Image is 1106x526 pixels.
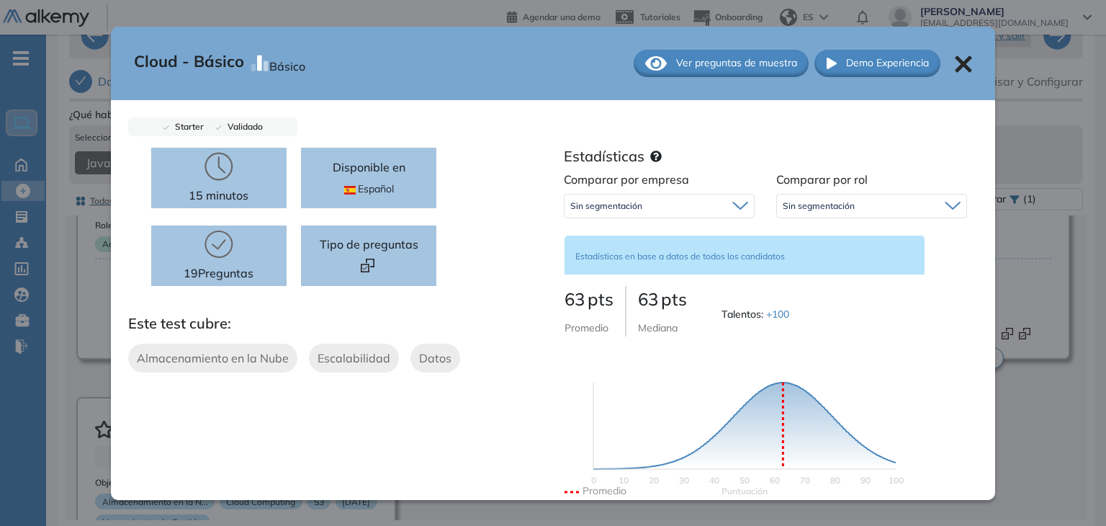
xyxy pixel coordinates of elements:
text: 90 [860,475,871,486]
span: pts [661,288,687,310]
span: Escalabilidad [318,349,390,367]
span: Mediana [638,321,678,334]
span: Talentos : [721,307,792,322]
h3: Estadísticas [564,148,644,165]
text: Promedio [583,484,626,497]
span: Tipo de preguntas [320,236,418,253]
span: +100 [766,308,789,321]
span: Promedio [565,321,608,334]
text: 50 [739,475,750,486]
text: 100 [888,475,903,486]
div: Básico [269,52,305,75]
span: Sin segmentación [570,200,642,212]
span: Datos [419,349,451,367]
p: 63 [638,286,687,312]
h3: Este test cubre: [128,315,553,332]
span: Validado [222,121,263,132]
span: Sin segmentación [783,200,855,212]
p: 19 Preguntas [184,264,253,282]
span: Demo Experiencia [846,55,929,71]
text: 40 [709,475,719,486]
span: Cloud - Básico [134,50,244,77]
span: Ver preguntas de muestra [676,55,797,71]
text: 0 [590,475,595,486]
img: ESP [344,186,356,195]
img: Format test logo [361,259,374,272]
text: Scores [721,486,768,496]
text: 60 [770,475,780,486]
span: Comparar por empresa [564,172,689,187]
span: Almacenamiento en la Nube [137,349,289,367]
span: pts [588,288,613,310]
text: 30 [679,475,689,486]
p: 63 [565,286,613,312]
span: Español [344,182,394,197]
text: 10 [619,475,629,486]
text: 80 [830,475,840,486]
p: 15 minutos [189,187,248,204]
text: 70 [800,475,810,486]
span: Comparar por rol [776,172,868,187]
span: Starter [169,121,204,132]
span: Estadísticas en base a datos de todos los candidatos [575,251,785,262]
text: 20 [649,475,659,486]
p: Disponible en [333,159,405,176]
